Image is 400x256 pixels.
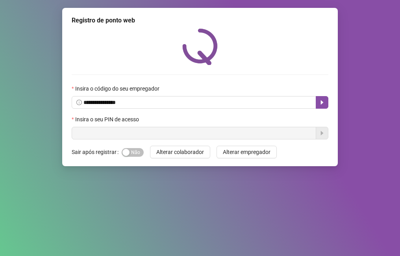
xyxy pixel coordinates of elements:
label: Insira o seu PIN de acesso [72,115,144,124]
div: Registro de ponto web [72,16,328,25]
label: Sair após registrar [72,146,122,158]
span: info-circle [76,100,82,105]
span: Alterar empregador [223,148,270,156]
span: caret-right [319,99,325,106]
button: Alterar empregador [217,146,277,158]
img: QRPoint [182,28,218,65]
button: Alterar colaborador [150,146,210,158]
span: Alterar colaborador [156,148,204,156]
label: Insira o código do seu empregador [72,84,165,93]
